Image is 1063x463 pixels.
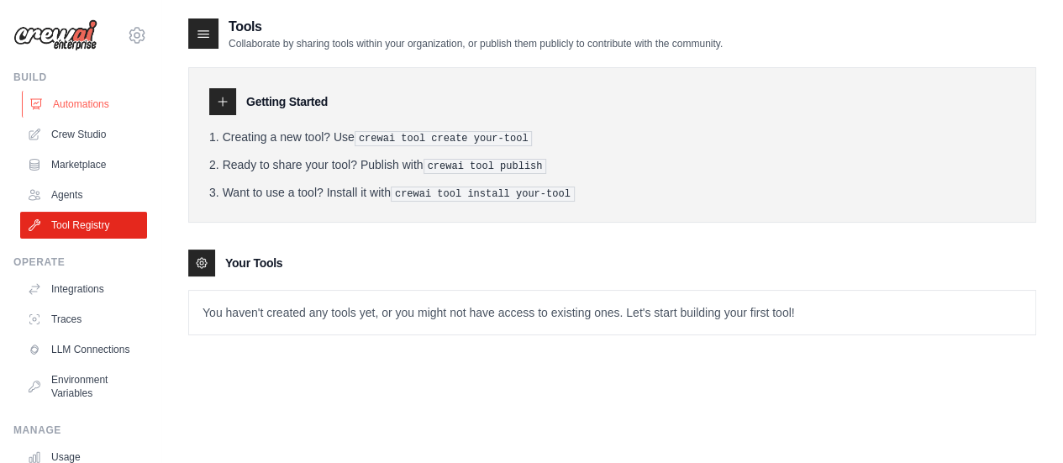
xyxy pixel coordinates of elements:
[13,424,147,437] div: Manage
[22,91,149,118] a: Automations
[20,182,147,208] a: Agents
[229,37,723,50] p: Collaborate by sharing tools within your organization, or publish them publicly to contribute wit...
[189,291,1035,334] p: You haven't created any tools yet, or you might not have access to existing ones. Let's start bui...
[20,121,147,148] a: Crew Studio
[355,131,533,146] pre: crewai tool create your-tool
[229,17,723,37] h2: Tools
[209,156,1015,174] li: Ready to share your tool? Publish with
[209,184,1015,202] li: Want to use a tool? Install it with
[13,255,147,269] div: Operate
[20,212,147,239] a: Tool Registry
[20,366,147,407] a: Environment Variables
[20,306,147,333] a: Traces
[20,151,147,178] a: Marketplace
[13,19,97,51] img: Logo
[225,255,282,271] h3: Your Tools
[391,187,575,202] pre: crewai tool install your-tool
[20,276,147,303] a: Integrations
[209,129,1015,146] li: Creating a new tool? Use
[20,336,147,363] a: LLM Connections
[424,159,547,174] pre: crewai tool publish
[13,71,147,84] div: Build
[246,93,328,110] h3: Getting Started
